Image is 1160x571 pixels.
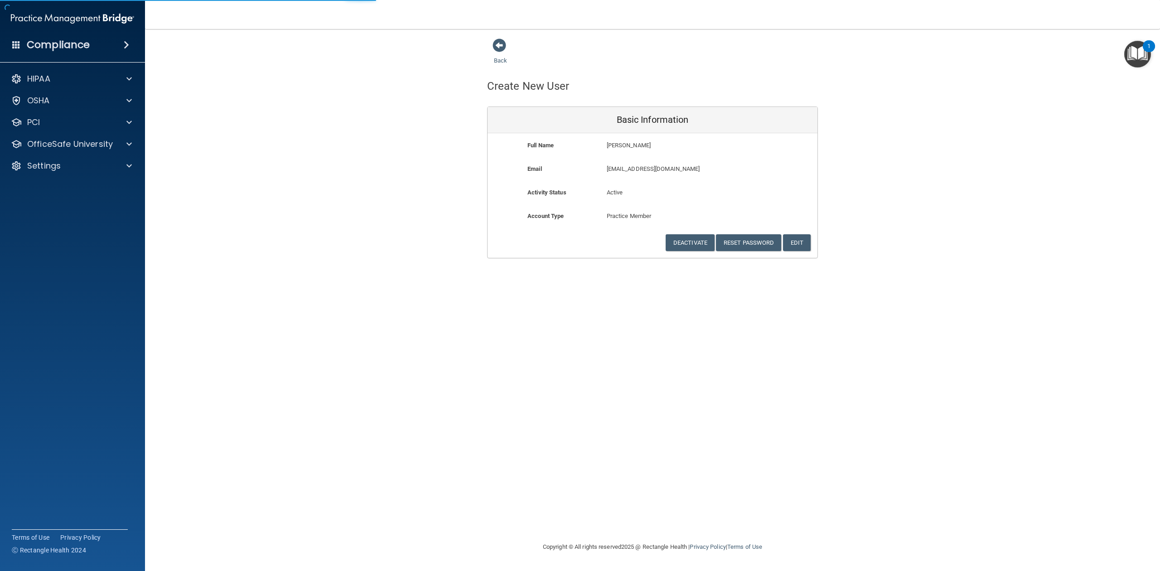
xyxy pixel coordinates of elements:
[607,140,751,151] p: [PERSON_NAME]
[494,46,507,64] a: Back
[12,533,49,542] a: Terms of Use
[607,211,699,222] p: Practice Member
[27,160,61,171] p: Settings
[488,107,817,133] div: Basic Information
[27,39,90,51] h4: Compliance
[527,189,566,196] b: Activity Status
[690,543,725,550] a: Privacy Policy
[1124,41,1151,68] button: Open Resource Center, 1 new notification
[11,95,132,106] a: OSHA
[11,10,134,28] img: PMB logo
[60,533,101,542] a: Privacy Policy
[487,532,818,561] div: Copyright © All rights reserved 2025 @ Rectangle Health | |
[1147,46,1150,58] div: 1
[727,543,762,550] a: Terms of Use
[607,164,751,174] p: [EMAIL_ADDRESS][DOMAIN_NAME]
[716,234,781,251] button: Reset Password
[1004,507,1149,543] iframe: Drift Widget Chat Controller
[527,213,564,219] b: Account Type
[783,234,811,251] button: Edit
[666,234,715,251] button: Deactivate
[11,139,132,150] a: OfficeSafe University
[27,117,40,128] p: PCI
[487,80,570,92] h4: Create New User
[607,187,699,198] p: Active
[27,95,50,106] p: OSHA
[27,73,50,84] p: HIPAA
[527,142,554,149] b: Full Name
[11,73,132,84] a: HIPAA
[527,165,542,172] b: Email
[11,117,132,128] a: PCI
[27,139,113,150] p: OfficeSafe University
[11,160,132,171] a: Settings
[12,546,86,555] span: Ⓒ Rectangle Health 2024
